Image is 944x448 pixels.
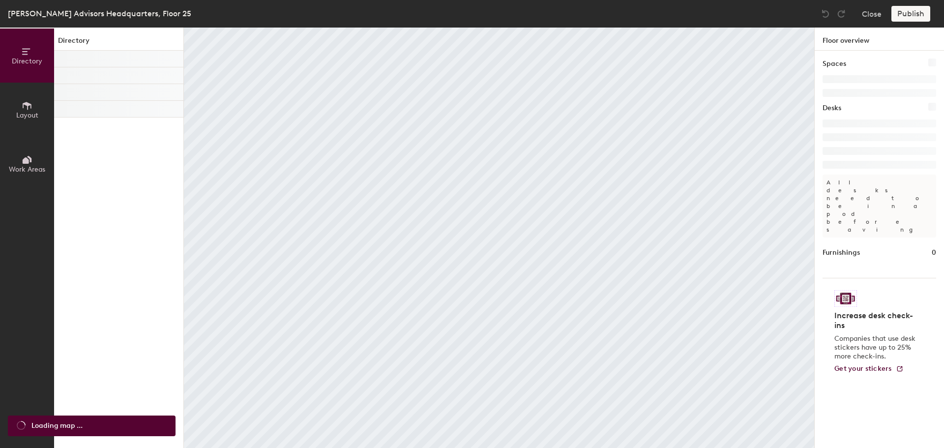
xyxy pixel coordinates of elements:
p: All desks need to be in a pod before saving [823,175,936,238]
a: Get your stickers [834,365,904,373]
img: Undo [821,9,830,19]
h1: Directory [54,35,183,51]
h1: Spaces [823,59,846,69]
span: Work Areas [9,165,45,174]
h1: Desks [823,103,841,114]
h1: 0 [932,247,936,258]
span: Layout [16,111,38,119]
canvas: Map [184,28,814,448]
h4: Increase desk check-ins [834,311,918,330]
span: Loading map ... [31,420,83,431]
h1: Floor overview [815,28,944,51]
button: Close [862,6,882,22]
div: [PERSON_NAME] Advisors Headquarters, Floor 25 [8,7,191,20]
h1: Furnishings [823,247,860,258]
img: Redo [836,9,846,19]
span: Directory [12,57,42,65]
img: Sticker logo [834,290,857,307]
span: Get your stickers [834,364,892,373]
p: Companies that use desk stickers have up to 25% more check-ins. [834,334,918,361]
